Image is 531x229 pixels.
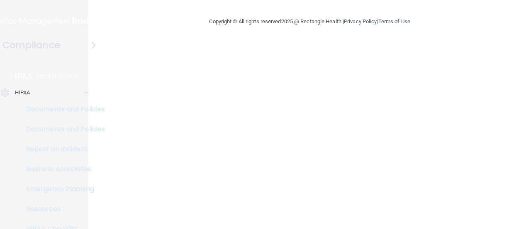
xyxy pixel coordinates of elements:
[5,105,119,113] p: Documents and Policies
[344,18,377,25] a: Privacy Policy
[378,18,410,25] a: Terms of Use
[11,71,32,81] p: HIPAA
[5,165,119,173] p: Business Associates
[5,125,119,133] p: Documents and Policies
[37,71,80,81] p: Learn More!
[2,39,60,51] h4: Compliance
[15,88,30,98] p: HIPAA
[5,145,119,153] p: Report an Incident
[158,8,461,35] div: Copyright © All rights reserved 2025 @ Rectangle Health | |
[5,185,119,193] p: Emergency Planning
[5,205,119,213] p: Resources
